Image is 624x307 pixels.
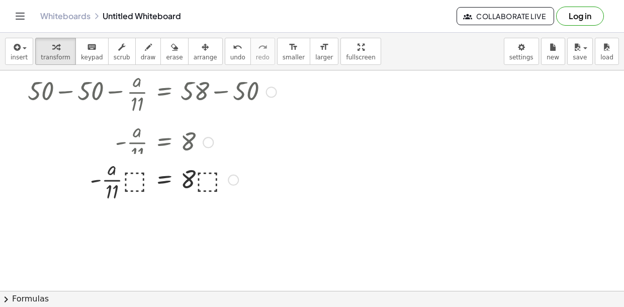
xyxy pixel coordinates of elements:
i: format_size [289,41,298,53]
i: undo [233,41,242,53]
i: format_size [319,41,329,53]
button: insert [5,38,33,65]
span: keypad [81,54,103,61]
span: arrange [194,54,217,61]
i: redo [258,41,268,53]
span: save [573,54,587,61]
button: transform [35,38,76,65]
button: draw [135,38,161,65]
span: load [600,54,613,61]
span: scrub [114,54,130,61]
span: insert [11,54,28,61]
button: Toggle navigation [12,8,28,24]
span: new [547,54,559,61]
span: undo [230,54,245,61]
button: fullscreen [340,38,381,65]
span: transform [41,54,70,61]
button: new [541,38,565,65]
span: smaller [283,54,305,61]
button: erase [160,38,188,65]
button: Collaborate Live [457,7,554,25]
a: Whiteboards [40,11,91,21]
button: undoundo [225,38,251,65]
span: larger [315,54,333,61]
span: fullscreen [346,54,375,61]
button: save [567,38,593,65]
span: settings [509,54,533,61]
button: load [595,38,619,65]
button: arrange [188,38,223,65]
span: erase [166,54,183,61]
i: keyboard [87,41,97,53]
button: format_sizelarger [310,38,338,65]
span: Collaborate Live [465,12,546,21]
button: redoredo [250,38,275,65]
button: format_sizesmaller [277,38,310,65]
button: keyboardkeypad [75,38,109,65]
button: settings [504,38,539,65]
span: draw [141,54,156,61]
button: Log in [556,7,604,26]
button: scrub [108,38,136,65]
span: redo [256,54,270,61]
